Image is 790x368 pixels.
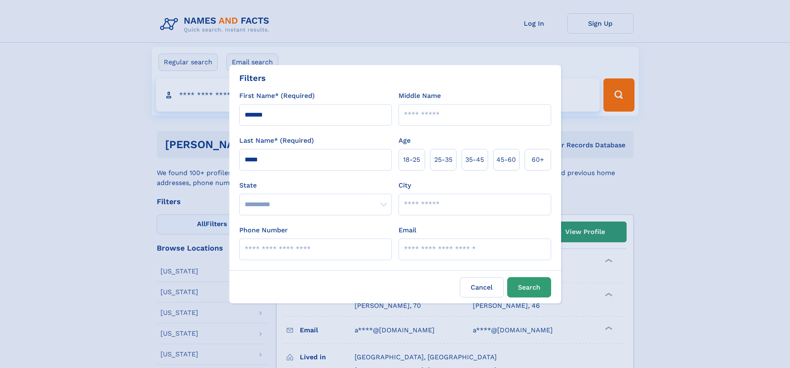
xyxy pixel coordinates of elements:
div: Filters [239,72,266,84]
label: Last Name* (Required) [239,136,314,146]
label: Phone Number [239,225,288,235]
label: State [239,180,392,190]
span: 60+ [532,155,544,165]
span: 35‑45 [465,155,484,165]
label: Middle Name [399,91,441,101]
button: Search [507,277,551,297]
label: City [399,180,411,190]
span: 25‑35 [434,155,452,165]
label: First Name* (Required) [239,91,315,101]
span: 45‑60 [496,155,516,165]
label: Age [399,136,411,146]
span: 18‑25 [403,155,420,165]
label: Cancel [460,277,504,297]
label: Email [399,225,416,235]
